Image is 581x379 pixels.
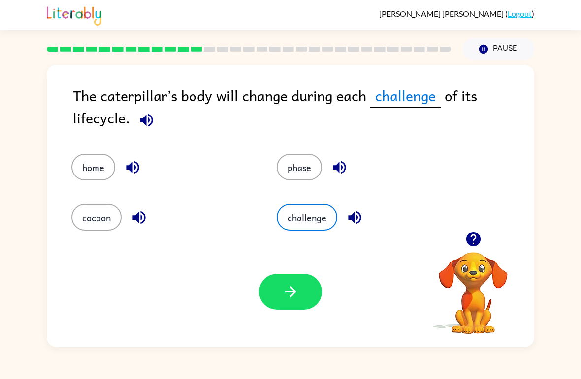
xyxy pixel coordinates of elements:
button: phase [277,154,322,180]
a: Logout [508,9,532,18]
button: cocoon [71,204,122,231]
button: home [71,154,115,180]
div: The caterpillar’s body will change during each of its lifecycle. [73,85,534,134]
span: [PERSON_NAME] [PERSON_NAME] [379,9,505,18]
span: challenge [370,85,441,108]
button: challenge [277,204,337,231]
video: Your browser must support playing .mp4 files to use Literably. Please try using another browser. [424,237,522,335]
div: ( ) [379,9,534,18]
img: Literably [47,4,101,26]
button: Pause [463,38,534,60]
